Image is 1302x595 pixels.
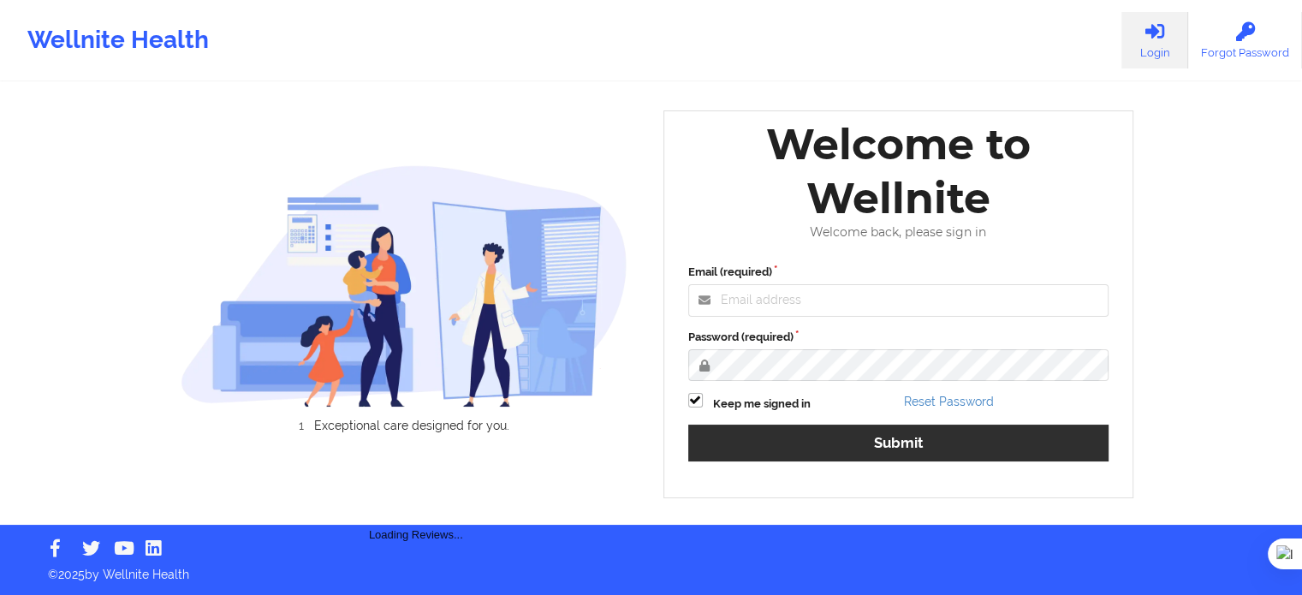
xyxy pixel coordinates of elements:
[1188,12,1302,68] a: Forgot Password
[688,264,1109,281] label: Email (required)
[196,419,627,432] li: Exceptional care designed for you.
[676,117,1121,225] div: Welcome to Wellnite
[713,396,811,413] label: Keep me signed in
[688,329,1109,346] label: Password (required)
[1121,12,1188,68] a: Login
[688,284,1109,317] input: Email address
[676,225,1121,240] div: Welcome back, please sign in
[36,554,1266,583] p: © 2025 by Wellnite Health
[904,395,994,408] a: Reset Password
[181,164,627,407] img: wellnite-auth-hero_200.c722682e.png
[181,461,651,544] div: Loading Reviews...
[688,425,1109,461] button: Submit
